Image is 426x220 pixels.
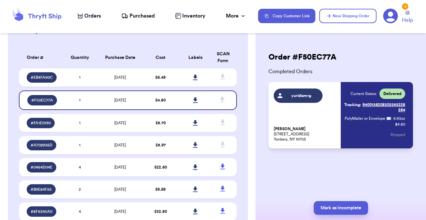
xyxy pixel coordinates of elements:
span: Tracking: [344,102,361,107]
span: [DATE] [114,98,126,102]
span: 4 [79,210,81,213]
span: Purchased [130,12,155,20]
p: [STREET_ADDRESS] Yonkers, NY 10703 [274,126,337,142]
span: # 8F6345A0 [31,209,52,214]
a: Tracking:9400136208303353228264 [342,100,405,115]
span: [PERSON_NAME] [274,127,306,131]
span: [DATE] [114,76,126,79]
a: 3 [383,8,398,23]
span: # B9E84F65 [31,187,52,192]
div: More [226,12,246,20]
span: Completed Orders [263,68,418,76]
th: SCAN Form [213,47,237,68]
span: Current Status: [350,91,377,96]
h2: Order # F50EC77A [263,52,342,62]
a: Orders [77,12,101,20]
span: $ 5.97 [156,143,166,147]
span: [DATE] [114,165,126,169]
span: 6.40 oz [393,116,405,121]
button: Copy Customer Link [258,9,315,23]
th: Cost [143,47,178,68]
a: Inventory [175,12,205,20]
span: # EB4FA90C [31,75,53,80]
span: $ 9.69 [155,187,166,191]
span: # A702936D [31,143,52,148]
th: Quantity [62,47,97,68]
span: Orders [84,12,101,20]
span: 2 [79,187,81,191]
span: Delivered [383,91,401,96]
div: 3 [402,3,408,10]
th: Order # [19,47,62,68]
span: 1 [79,143,80,147]
th: Purchase Date [97,47,143,68]
button: New Shipping Order [319,9,377,23]
span: yuridiamrg [286,93,317,98]
span: Inventory [182,12,205,20]
a: Help [402,11,413,24]
span: [DATE] [114,121,126,125]
span: : [391,116,392,121]
span: Help [402,16,413,24]
span: [DATE] [114,143,126,147]
span: $ 5.70 [156,121,166,125]
span: $ 32.80 [154,210,167,213]
span: 1 [79,121,80,125]
span: # 0464D04E [31,165,52,170]
span: # F50EC77A [31,98,53,103]
span: 1 [79,76,80,79]
span: $ 4.80 [155,98,166,102]
th: Labels [178,47,213,68]
span: 1 [79,98,80,102]
span: [DATE] [114,210,126,213]
span: # FA1E0190 [31,120,51,126]
a: Purchased [121,12,155,20]
button: Shipped [391,128,405,142]
span: $ 6.49 [155,76,166,79]
span: PolyMailer or Envelope ✉️ [345,117,391,120]
span: [DATE] [114,187,126,191]
span: $ 22.60 [154,165,167,169]
span: 4 [79,165,81,169]
button: Mark as Incomplete [314,201,368,215]
p: $ 4.80 [395,122,405,127]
